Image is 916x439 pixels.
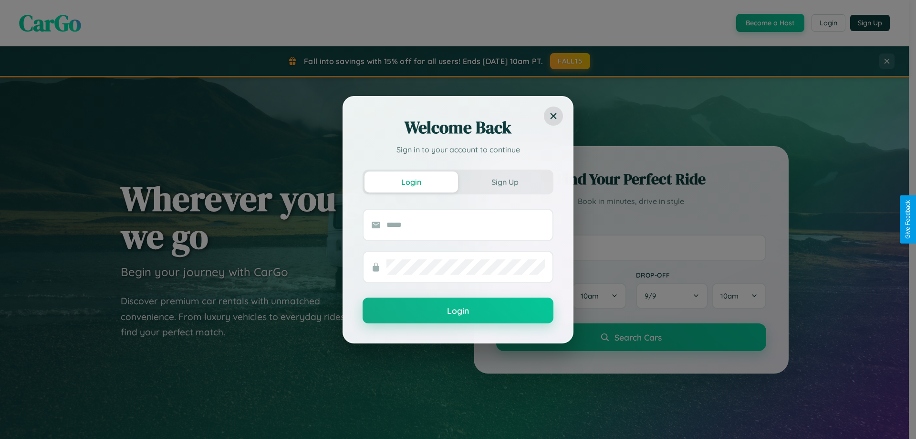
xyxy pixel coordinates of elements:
[905,200,911,239] div: Give Feedback
[364,171,458,193] button: Login
[363,144,553,155] p: Sign in to your account to continue
[458,171,552,193] button: Sign Up
[363,298,553,323] button: Login
[363,116,553,139] h2: Welcome Back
